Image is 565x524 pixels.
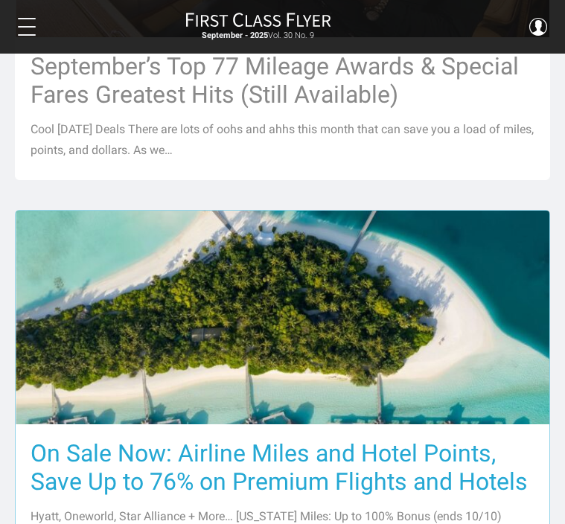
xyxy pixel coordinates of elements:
[31,439,534,496] h3: On Sale Now: Airline Miles and Hotel Points, Save Up to 76% on Premium Flights and Hotels
[31,52,534,109] h3: September’s Top 77 Mileage Awards & Special Fares Greatest Hits (Still Available)
[202,31,268,40] strong: September - 2025
[185,12,331,42] a: First Class FlyerSeptember - 2025Vol. 30 No. 9
[31,119,534,161] p: Cool [DATE] Deals There are lots of oohs and ahhs this month that can save you a load of miles, p...
[185,12,331,28] img: First Class Flyer
[185,31,331,41] small: Vol. 30 No. 9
